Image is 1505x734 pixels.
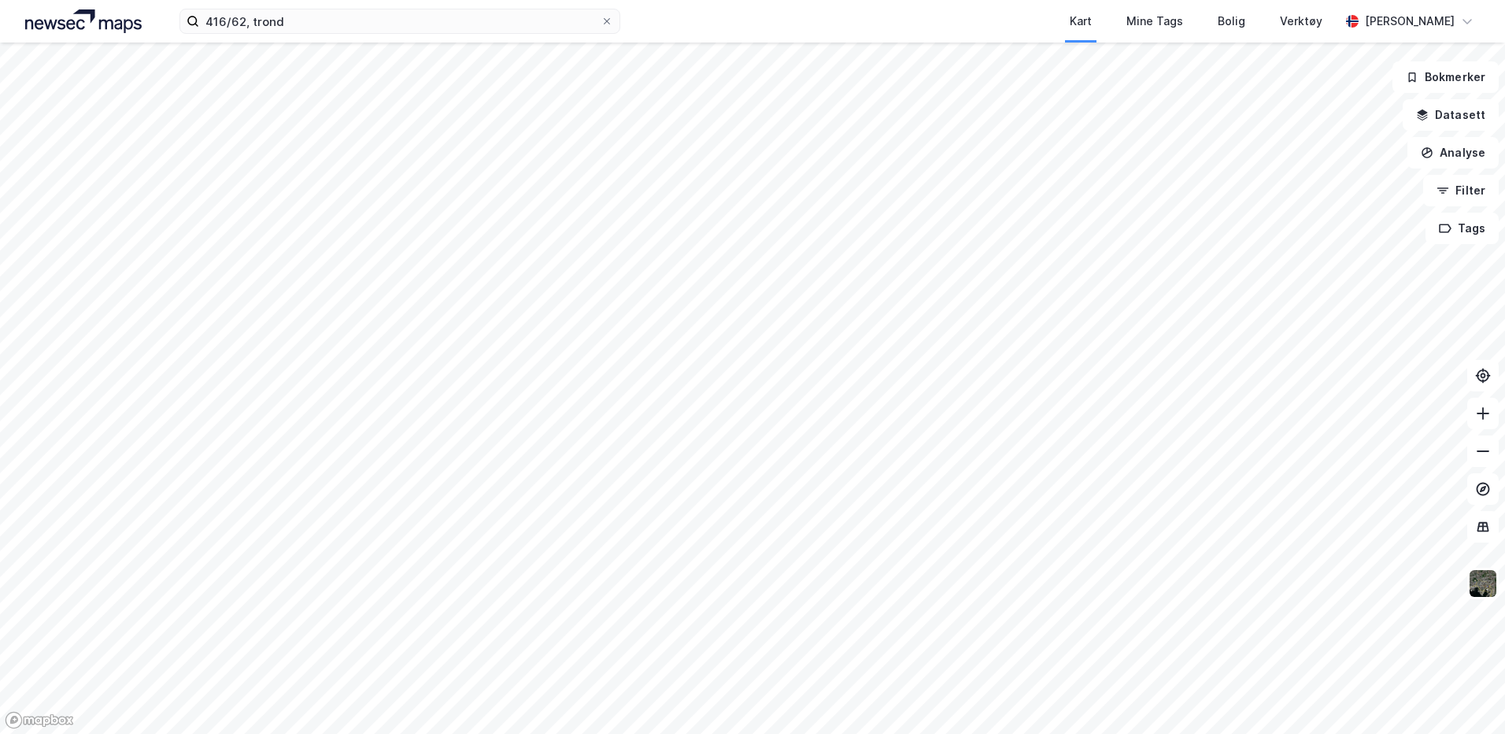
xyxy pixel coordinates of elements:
[199,9,601,33] input: Søk på adresse, matrikkel, gårdeiere, leietakere eller personer
[25,9,142,33] img: logo.a4113a55bc3d86da70a041830d287a7e.svg
[1392,61,1499,93] button: Bokmerker
[1426,658,1505,734] iframe: Chat Widget
[1403,99,1499,131] button: Datasett
[1423,175,1499,206] button: Filter
[1218,12,1245,31] div: Bolig
[1070,12,1092,31] div: Kart
[1280,12,1322,31] div: Verktøy
[1407,137,1499,169] button: Analyse
[1468,569,1498,599] img: 9k=
[5,711,74,729] a: Mapbox homepage
[1425,213,1499,244] button: Tags
[1126,12,1183,31] div: Mine Tags
[1426,658,1505,734] div: Kontrollprogram for chat
[1365,12,1455,31] div: [PERSON_NAME]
